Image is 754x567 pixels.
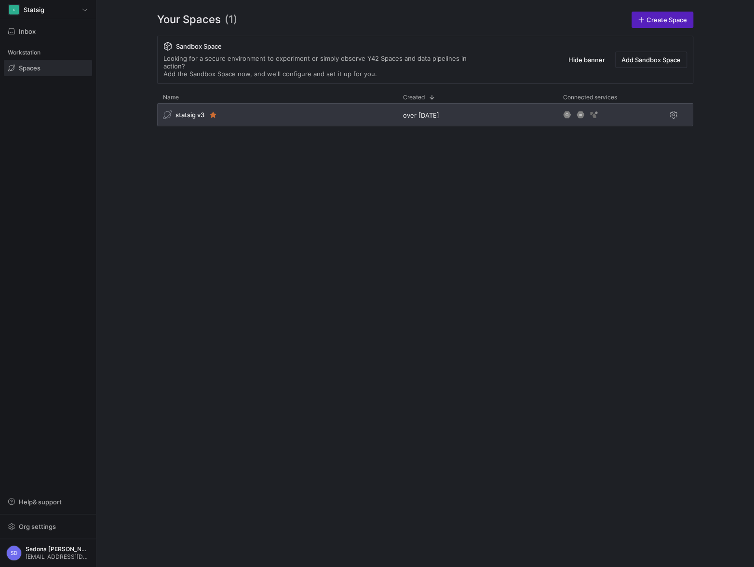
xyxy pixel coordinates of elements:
[19,523,56,530] span: Org settings
[26,553,90,560] span: [EMAIL_ADDRESS][DOMAIN_NAME]
[4,45,92,60] div: Workstation
[4,60,92,76] a: Spaces
[4,543,92,563] button: SDSedona [PERSON_NAME][EMAIL_ADDRESS][DOMAIN_NAME]
[4,23,92,40] button: Inbox
[19,27,36,35] span: Inbox
[175,111,204,119] span: statsig v3
[24,6,44,13] span: Statsig
[403,111,439,119] span: over [DATE]
[646,16,687,24] span: Create Space
[563,94,617,101] span: Connected services
[19,64,40,72] span: Spaces
[621,56,681,64] span: Add Sandbox Space
[632,12,693,28] a: Create Space
[26,546,90,553] span: Sedona [PERSON_NAME]
[157,103,693,130] div: Press SPACE to select this row.
[176,42,222,50] span: Sandbox Space
[4,518,92,535] button: Org settings
[403,94,425,101] span: Created
[568,56,605,64] span: Hide banner
[9,5,19,14] div: S
[562,52,611,68] button: Hide banner
[157,12,221,28] span: Your Spaces
[4,524,92,531] a: Org settings
[615,52,687,68] button: Add Sandbox Space
[6,545,22,561] div: SD
[225,12,237,28] span: (1)
[19,498,62,506] span: Help & support
[4,494,92,510] button: Help& support
[163,94,179,101] span: Name
[163,54,486,78] div: Looking for a secure environment to experiment or simply observe Y42 Spaces and data pipelines in...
